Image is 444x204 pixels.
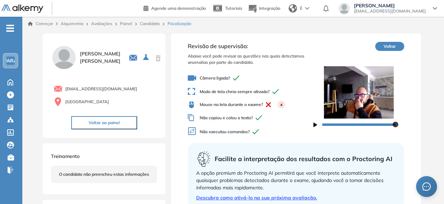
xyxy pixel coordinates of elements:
[200,75,230,81] font: Câmera ligada?
[51,45,77,70] img: PERFIL_MENU_LOGO_USUÁRIO
[59,172,149,177] font: O candidato não preencheu estas informações
[4,58,17,63] font: PARA
[200,129,250,134] font: Não executou comandos?
[354,2,395,9] font: [PERSON_NAME]
[140,21,160,26] a: Candidato
[140,51,153,64] button: Selecione a avaliação ativa
[248,1,280,16] button: Integração
[71,116,137,129] button: Voltar ao painel
[28,21,53,27] a: Começar
[188,43,248,50] font: Revisão de supervisão:
[65,86,137,91] font: [EMAIL_ADDRESS][DOMAIN_NAME]
[143,3,206,12] a: Agende uma demonstração
[259,6,280,11] font: Integração
[375,42,404,51] button: Voltar
[1,5,43,13] img: Logotipo
[61,21,83,26] font: Alquimetria
[51,153,80,159] font: Treinamento
[215,155,392,163] font: Facilite a interpretação dos resultados com o Proctoring AI
[120,21,132,26] a: Painel
[168,21,191,26] font: Fiscalização
[354,8,426,14] font: [EMAIL_ADDRESS][DOMAIN_NAME]
[280,103,282,107] font: 4
[151,6,206,11] font: Agende uma demonstração
[305,7,309,10] img: seta
[200,89,269,94] font: Modo de tela cheia sempre ativado?
[80,58,120,64] font: [PERSON_NAME]
[200,115,253,120] font: Não copiou e colou o texto?
[384,44,396,49] font: Voltar
[89,120,120,125] font: Voltar ao painel
[36,21,53,26] font: Começar
[225,6,242,11] font: Tutoriais
[188,53,304,65] font: Abaixo você pode revisar as questões nas quais detectamos anomalias por parte do candidato.
[65,99,109,104] font: [GEOGRAPHIC_DATA]
[80,51,120,57] font: [PERSON_NAME]
[300,6,302,11] font: É
[289,4,297,13] img: mundo
[422,182,431,191] span: mensagem
[200,102,263,107] font: Mouse na tela durante o exame?
[196,195,317,201] font: Descubra como ativá-lo na sua próxima avaliação.
[196,170,384,191] font: A opção premium do Proctoring AI permitirá que você interprete automaticamente quaisquer problema...
[91,21,112,26] a: Avaliações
